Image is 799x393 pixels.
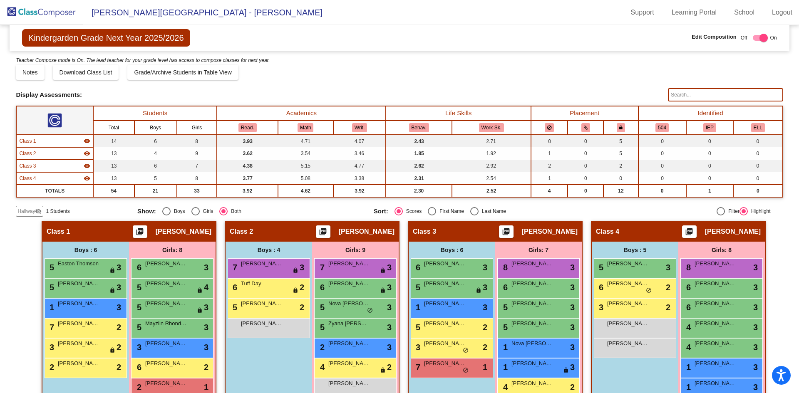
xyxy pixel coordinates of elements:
[200,208,213,215] div: Girls
[570,281,575,294] span: 3
[751,123,765,132] button: ELL
[328,279,370,288] span: [PERSON_NAME]
[217,106,386,121] th: Academics
[19,175,36,182] span: Class 4
[197,307,203,314] span: lock
[733,172,783,185] td: 0
[501,283,508,292] span: 6
[695,359,736,368] span: [PERSON_NAME]
[522,227,578,236] span: [PERSON_NAME]
[127,65,238,80] button: Grade/Archive Students in Table View
[753,341,758,353] span: 3
[753,321,758,334] span: 3
[333,185,386,197] td: 3.92
[135,283,141,292] span: 5
[403,208,422,215] div: Scores
[409,242,495,258] div: Boys : 6
[134,172,177,185] td: 5
[686,121,733,135] th: Individualized Education Plan
[318,263,325,272] span: 7
[84,138,90,144] mat-icon: visibility
[666,261,670,274] span: 3
[171,208,185,215] div: Boys
[753,301,758,314] span: 3
[570,321,575,334] span: 3
[135,363,141,372] span: 6
[137,208,156,215] span: Show:
[16,147,93,160] td: Laura Rigby - No Class Name
[387,361,392,373] span: 2
[703,123,716,132] button: IEP
[387,321,392,334] span: 3
[386,147,452,160] td: 1.85
[278,135,333,147] td: 4.71
[58,260,99,268] span: Easton Thomson
[58,299,99,308] span: [PERSON_NAME]
[129,242,216,258] div: Girls: 8
[511,339,553,348] span: Nova [PERSON_NAME]
[93,185,134,197] td: 54
[19,150,36,157] span: Class 2
[47,283,54,292] span: 5
[217,135,278,147] td: 3.93
[531,160,568,172] td: 2
[666,281,670,294] span: 2
[684,303,691,312] span: 6
[204,281,208,294] span: 4
[197,287,203,294] span: lock
[135,343,141,352] span: 3
[597,303,603,312] span: 3
[386,185,452,197] td: 2.30
[135,263,141,272] span: 6
[424,319,466,328] span: [PERSON_NAME]
[765,6,799,19] a: Logout
[217,172,278,185] td: 3.77
[531,135,568,147] td: 0
[511,359,553,368] span: [PERSON_NAME]
[60,69,112,76] span: Download Class List
[17,208,35,215] span: Hallway
[316,225,330,238] button: Print Students Details
[333,147,386,160] td: 3.46
[339,227,395,236] span: [PERSON_NAME]
[501,303,508,312] span: 5
[217,160,278,172] td: 4.38
[380,287,386,294] span: lock
[386,172,452,185] td: 2.31
[603,160,638,172] td: 2
[177,147,217,160] td: 9
[312,242,399,258] div: Girls: 9
[318,283,325,292] span: 6
[46,208,69,215] span: 1 Students
[531,147,568,160] td: 1
[226,242,312,258] div: Boys : 4
[16,57,270,63] i: Teacher Compose mode is On. The lead teacher for your grade level has access to compose classes f...
[117,261,121,274] span: 3
[134,147,177,160] td: 4
[638,121,686,135] th: 504 Plan
[452,135,531,147] td: 2.71
[570,261,575,274] span: 3
[16,185,93,197] td: TOTALS
[424,359,466,368] span: [PERSON_NAME]
[145,339,187,348] span: [PERSON_NAME]
[684,263,691,272] span: 8
[414,343,420,352] span: 3
[109,287,115,294] span: lock
[501,323,508,332] span: 5
[328,359,370,368] span: [PERSON_NAME]
[47,303,54,312] span: 1
[293,267,298,274] span: lock
[695,319,736,328] span: [PERSON_NAME]
[413,227,436,236] span: Class 3
[134,185,177,197] td: 21
[603,147,638,160] td: 5
[53,65,119,80] button: Download Class List
[483,361,487,373] span: 1
[436,208,464,215] div: First Name
[22,29,190,47] span: Kindergarden Grade Next Year 2025/2026
[241,279,283,288] span: Tuff Day
[424,299,466,308] span: [PERSON_NAME]
[531,106,638,121] th: Placement
[352,123,367,132] button: Writ.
